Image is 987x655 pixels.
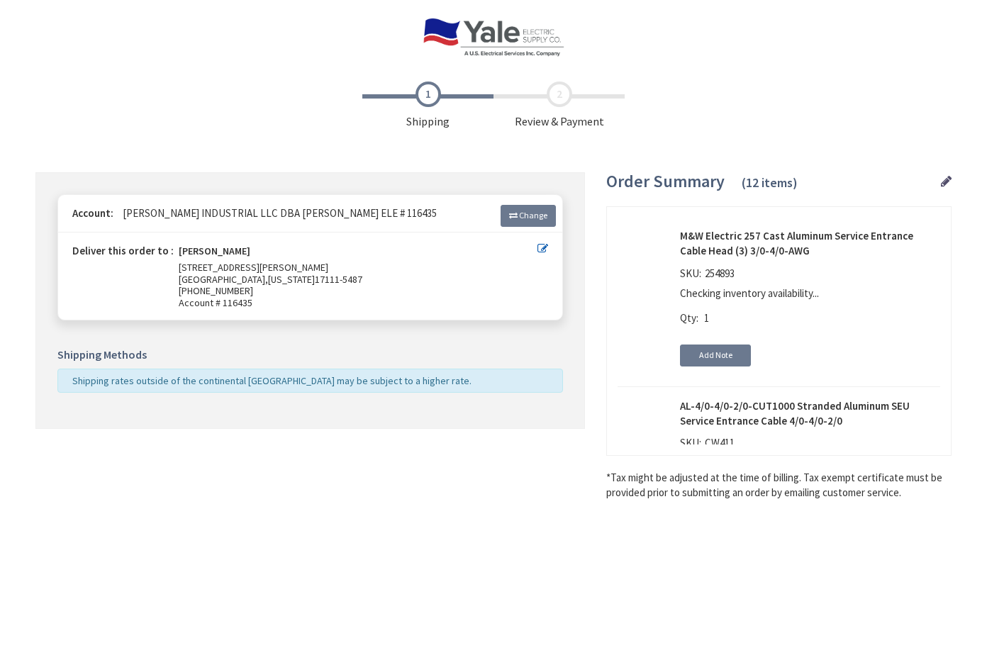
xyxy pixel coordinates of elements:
span: 17111-5487 [315,273,362,286]
img: Yale Electric Supply Co. [423,18,564,57]
span: [US_STATE] [268,273,315,286]
span: CW411 [701,436,738,449]
strong: M&W Electric 257 Cast Aluminum Service Entrance Cable Head (3) 3/0-4/0-AWG [680,228,940,259]
span: Change [519,210,547,220]
span: [STREET_ADDRESS][PERSON_NAME] [179,261,328,274]
div: SKU: [680,266,738,286]
span: Order Summary [606,170,725,192]
a: Change [501,205,556,226]
span: Account # 116435 [179,297,537,309]
strong: AL-4/0-4/0-2/0-CUT1000 Stranded Aluminum SEU Service Entrance Cable 4/0-4/0-2/0 [680,398,940,429]
span: Qty [680,311,696,325]
span: Shipping rates outside of the continental [GEOGRAPHIC_DATA] may be subject to a higher rate. [72,374,472,387]
strong: Account: [72,206,113,220]
span: 1 [704,311,709,325]
div: SKU: [680,435,738,455]
span: Shipping [362,82,493,130]
strong: Deliver this order to : [72,244,174,257]
span: 254893 [701,267,738,280]
span: (12 items) [742,174,798,191]
span: [PHONE_NUMBER] [179,284,253,297]
span: [GEOGRAPHIC_DATA], [179,273,268,286]
span: Review & Payment [493,82,625,130]
span: [PERSON_NAME] INDUSTRIAL LLC DBA [PERSON_NAME] ELE # 116435 [116,206,437,220]
strong: [PERSON_NAME] [179,245,250,262]
p: Checking inventory availability... [680,286,933,301]
h5: Shipping Methods [57,349,563,362]
: *Tax might be adjusted at the time of billing. Tax exempt certificate must be provided prior to s... [606,470,952,500]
